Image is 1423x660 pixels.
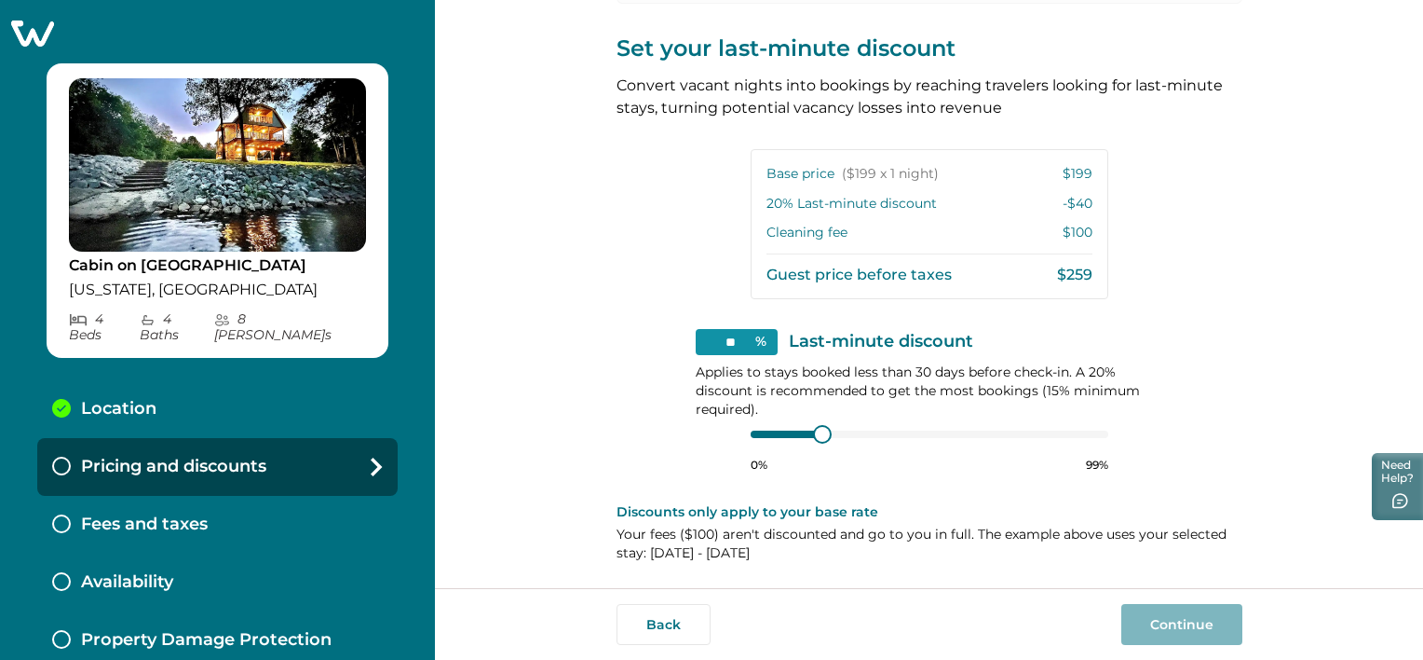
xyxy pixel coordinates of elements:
[69,78,366,252] img: propertyImage_Cabin on Factory Creek
[1121,604,1242,645] button: Continue
[81,515,208,535] p: Fees and taxes
[617,502,1242,521] p: Discounts only apply to your base rate
[81,630,332,651] p: Property Damage Protection
[766,165,939,184] p: Base price
[766,266,952,284] p: Guest price before taxes
[214,311,366,343] p: 8 [PERSON_NAME] s
[617,525,1242,562] p: Your fees ( $100 ) aren't discounted and go to you in full. The example above uses your selected ...
[69,256,366,275] p: Cabin on [GEOGRAPHIC_DATA]
[789,333,973,351] p: Last-minute discount
[696,363,1163,419] p: Applies to stays booked less than 30 days before check-in. A 20% discount is recommended to get t...
[1063,224,1092,242] p: $100
[140,311,214,343] p: 4 Bath s
[617,34,1242,63] p: Set your last-minute discount
[69,281,366,299] p: [US_STATE], [GEOGRAPHIC_DATA]
[1063,165,1092,184] p: $199
[81,572,173,593] p: Availability
[81,399,156,419] p: Location
[1063,195,1092,213] p: -$40
[617,75,1242,119] p: Convert vacant nights into bookings by reaching travelers looking for last-minute stays, turning ...
[766,195,937,213] p: 20 % Last-minute discount
[617,604,711,645] button: Back
[81,457,266,477] p: Pricing and discounts
[1057,266,1092,284] p: $259
[766,224,847,242] p: Cleaning fee
[842,165,939,184] span: ($199 x 1 night)
[1086,458,1108,473] p: 99%
[69,311,140,343] p: 4 Bed s
[751,458,767,473] p: 0%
